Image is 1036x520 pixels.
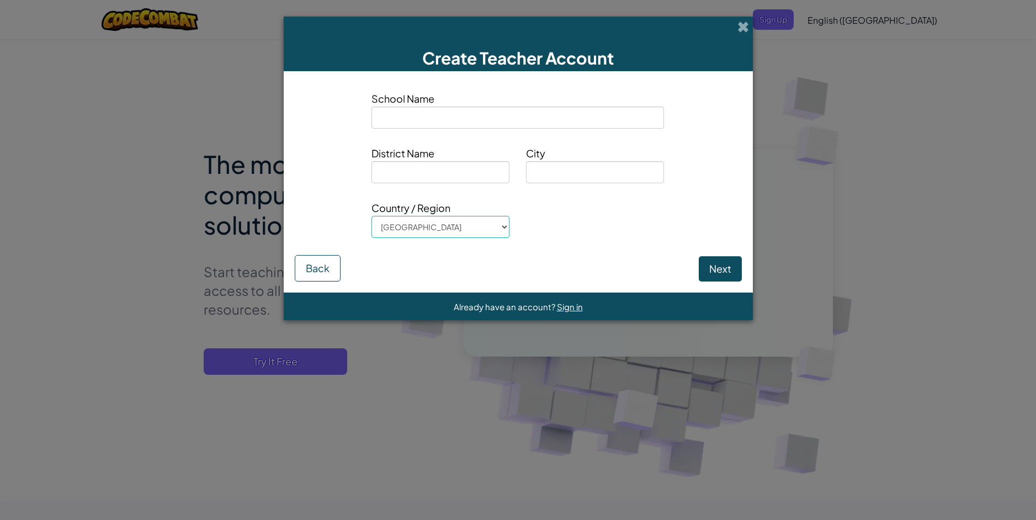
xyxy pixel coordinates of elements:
[371,91,664,107] span: School Name
[371,145,509,161] span: District Name
[295,255,341,282] button: Back
[422,47,614,68] span: Create Teacher Account
[526,145,664,161] span: City
[699,256,742,282] button: Next
[454,301,557,312] span: Already have an account?
[371,200,509,216] span: Country / Region
[557,301,583,312] a: Sign in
